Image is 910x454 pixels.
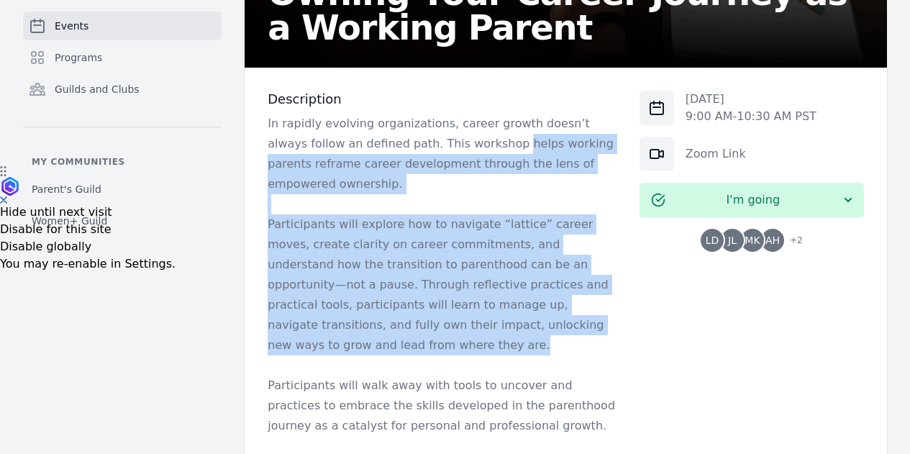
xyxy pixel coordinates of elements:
span: I'm going [665,191,841,209]
p: My communities [23,156,222,168]
a: Guilds and Clubs [23,75,222,104]
p: [DATE] [686,91,816,108]
span: LD [706,235,719,245]
p: Participants will walk away with tools to uncover and practices to embrace the skills developed i... [268,376,616,436]
span: + 2 [781,232,803,252]
span: Women+ Guild [32,214,107,228]
nav: Sidebar [23,12,222,234]
a: Programs [23,43,222,72]
span: Events [55,19,88,33]
span: AH [765,235,780,245]
a: Events [23,12,222,40]
p: 9:00 AM - 10:30 AM PST [686,108,816,125]
span: JL [728,235,737,245]
span: Parent's Guild [32,182,101,196]
a: Women+ Guild [23,208,222,234]
p: In rapidly evolving organizations, career growth doesn’t always follow an defined path. This work... [268,114,616,194]
button: I'm going [640,183,864,217]
a: Parent's Guild [23,176,222,202]
span: Guilds and Clubs [55,82,140,96]
span: Programs [55,50,102,65]
h3: Description [268,91,616,108]
span: MK [745,235,760,245]
a: Zoom Link [686,147,746,160]
p: Participants will explore how to navigate “lattice” career moves, create clarity on career commit... [268,214,616,355]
